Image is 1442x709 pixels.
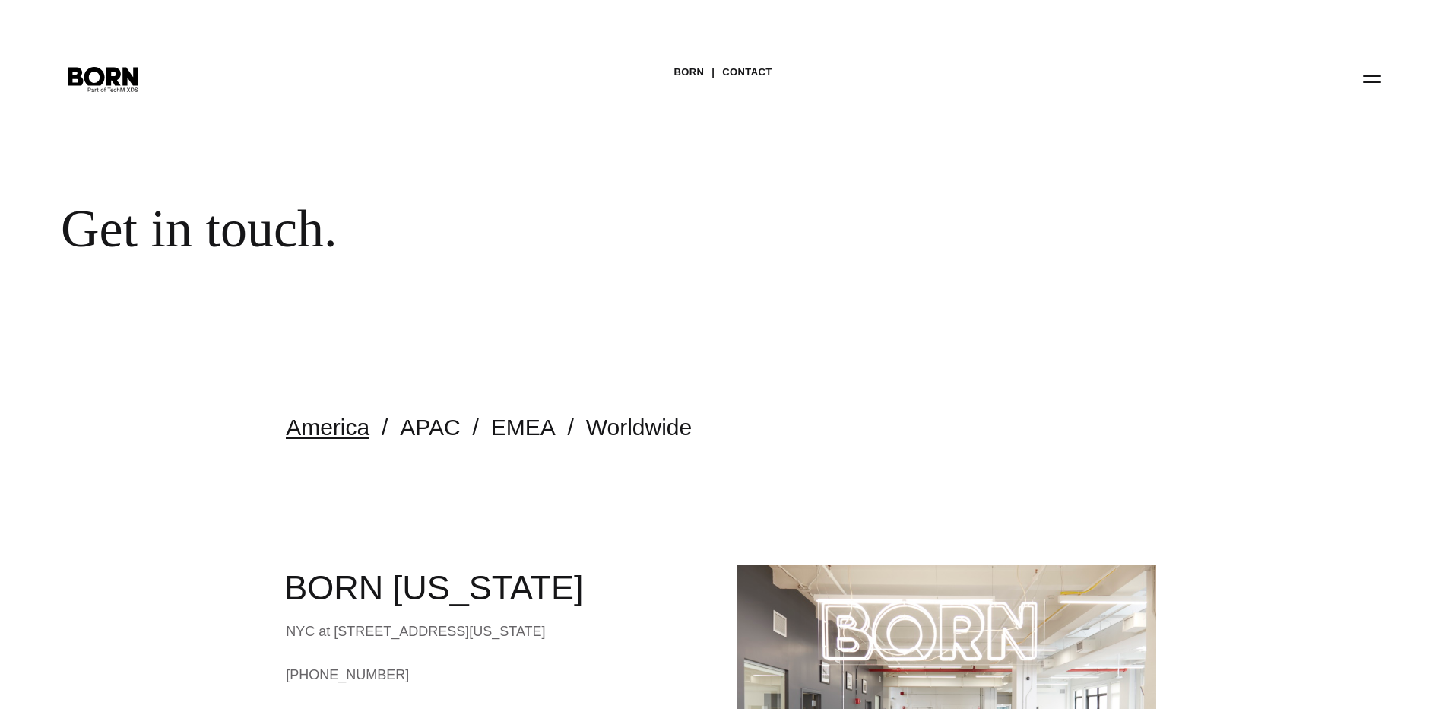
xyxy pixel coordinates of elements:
button: Open [1354,62,1390,94]
a: America [286,415,369,440]
a: EMEA [491,415,556,440]
a: BORN [673,61,704,84]
a: Worldwide [586,415,692,440]
a: Contact [722,61,772,84]
a: APAC [400,415,460,440]
a: [PHONE_NUMBER] [286,663,705,686]
div: Get in touch. [61,198,927,260]
h2: BORN [US_STATE] [284,565,705,611]
div: NYC at [STREET_ADDRESS][US_STATE] [286,620,705,643]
